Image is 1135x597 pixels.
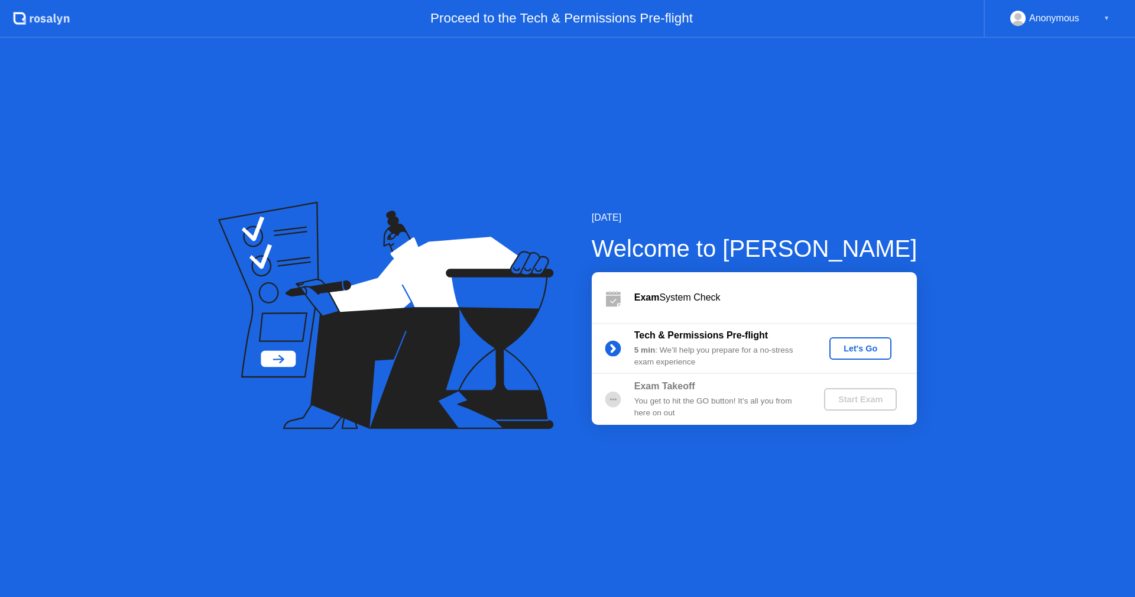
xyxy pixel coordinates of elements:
div: Start Exam [829,395,892,404]
div: [DATE] [592,211,917,225]
div: : We’ll help you prepare for a no-stress exam experience [634,344,805,369]
div: Anonymous [1029,11,1079,26]
div: You get to hit the GO button! It’s all you from here on out [634,395,805,419]
div: Welcome to [PERSON_NAME] [592,231,917,266]
div: System Check [634,291,917,305]
button: Let's Go [829,337,891,360]
b: Exam Takeoff [634,381,695,391]
b: Tech & Permissions Pre-flight [634,330,768,340]
b: Exam [634,292,660,302]
button: Start Exam [824,388,897,411]
div: Let's Go [834,344,887,353]
b: 5 min [634,346,656,354]
div: ▼ [1104,11,1110,26]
